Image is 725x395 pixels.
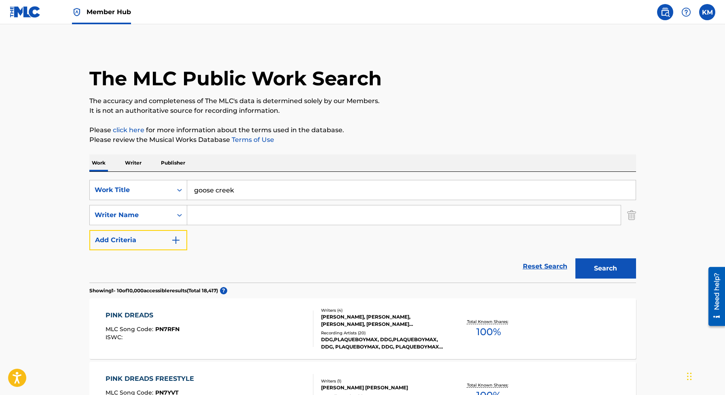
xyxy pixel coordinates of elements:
p: Showing 1 - 10 of 10,000 accessible results (Total 18,417 ) [89,287,218,294]
a: click here [113,126,144,134]
p: The accuracy and completeness of The MLC's data is determined solely by our Members. [89,96,636,106]
span: ? [220,287,227,294]
div: Writers ( 4 ) [321,307,443,313]
p: Please for more information about the terms used in the database. [89,125,636,135]
span: PN7RFN [155,325,180,333]
div: DDG,PLAQUEBOYMAX, DDG,PLAQUEBOYMAX, DDG, PLAQUEBOYMAX, DDG, PLAQUEBOYMAX, DDG, PLAQUEBOYMAX [321,336,443,351]
img: search [660,7,670,17]
a: Public Search [657,4,673,20]
span: MLC Song Code : [106,325,155,333]
p: Publisher [159,154,188,171]
p: Work [89,154,108,171]
p: Writer [123,154,144,171]
div: Recording Artists ( 20 ) [321,330,443,336]
iframe: Resource Center [702,264,725,329]
div: Work Title [95,185,167,195]
div: User Menu [699,4,715,20]
form: Search Form [89,180,636,283]
button: Add Criteria [89,230,187,250]
span: 100 % [476,325,501,339]
div: [PERSON_NAME], [PERSON_NAME], [PERSON_NAME], [PERSON_NAME] [PERSON_NAME] [321,313,443,328]
a: Terms of Use [230,136,274,144]
div: Help [678,4,694,20]
img: Top Rightsholder [72,7,82,17]
button: Search [575,258,636,279]
a: PINK DREADSMLC Song Code:PN7RFNISWC:Writers (4)[PERSON_NAME], [PERSON_NAME], [PERSON_NAME], [PERS... [89,298,636,359]
img: MLC Logo [10,6,41,18]
span: ISWC : [106,334,125,341]
div: Writer Name [95,210,167,220]
p: It is not an authoritative source for recording information. [89,106,636,116]
div: PINK DREADS FREESTYLE [106,374,198,384]
p: Total Known Shares: [467,319,510,325]
div: PINK DREADS [106,311,180,320]
img: 9d2ae6d4665cec9f34b9.svg [171,235,181,245]
a: Reset Search [519,258,571,275]
p: Total Known Shares: [467,382,510,388]
img: help [681,7,691,17]
img: Delete Criterion [627,205,636,225]
iframe: Chat Widget [685,356,725,395]
span: Member Hub [87,7,131,17]
p: Please review the Musical Works Database [89,135,636,145]
div: Drag [687,364,692,389]
h1: The MLC Public Work Search [89,66,382,91]
div: [PERSON_NAME] [PERSON_NAME] [321,384,443,391]
div: Writers ( 1 ) [321,378,443,384]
